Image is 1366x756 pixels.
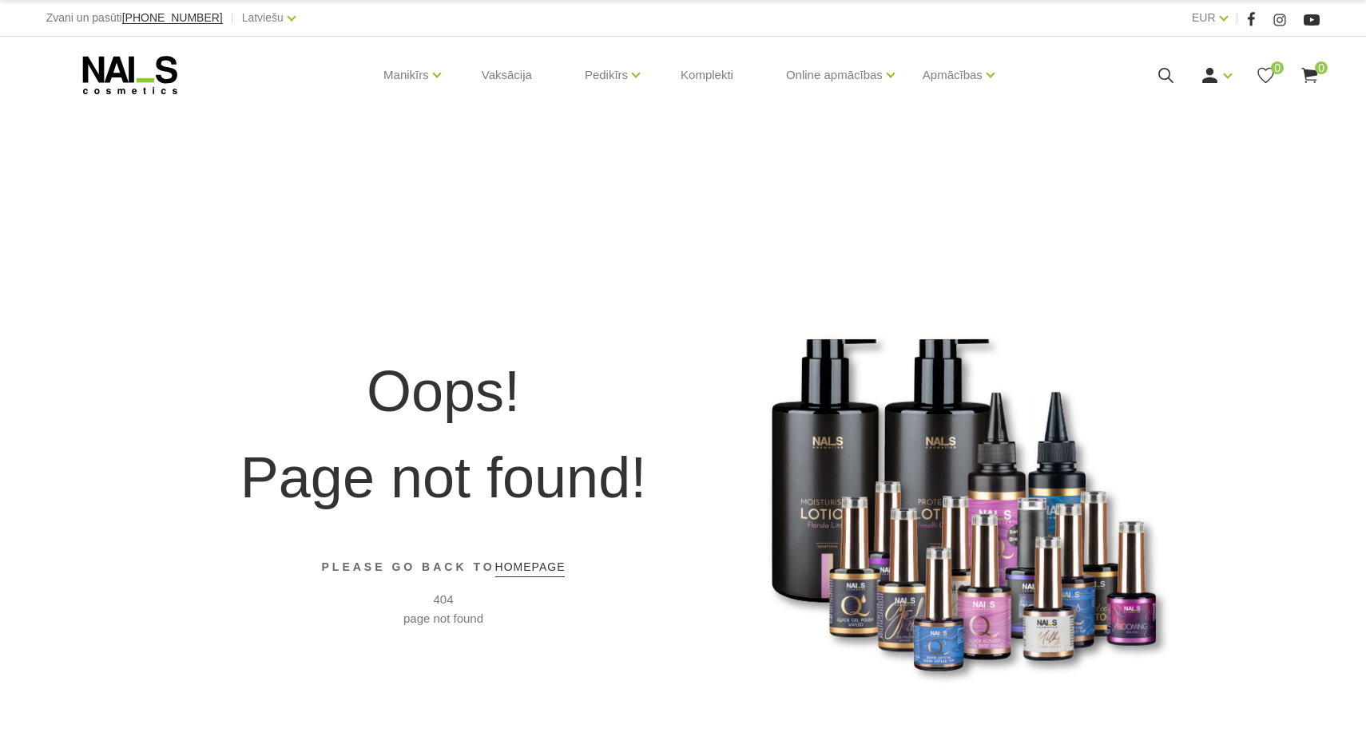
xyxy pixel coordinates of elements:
span: 404 [433,590,453,609]
a: Online apmācības [786,43,883,107]
h1: Oops! [367,351,520,431]
span: [PHONE_NUMBER] [122,11,223,24]
a: 0 [1300,65,1320,85]
span: 0 [1271,61,1284,74]
a: Pedikīrs [585,43,628,107]
p: PLEASE GO BACK TO [322,557,566,577]
a: Vaksācija [469,37,545,113]
h1: Page not found! [240,437,646,517]
a: Manikīrs [383,43,429,107]
a: homepage [495,557,566,577]
a: [PHONE_NUMBER] [122,12,223,24]
a: Apmācības [923,43,983,107]
span: | [231,8,234,28]
span: | [1236,8,1239,28]
a: 0 [1256,65,1276,85]
a: Latviešu [242,8,284,27]
a: EUR [1192,8,1216,27]
div: Zvani un pasūti [46,8,223,28]
span: 0 [1315,61,1328,74]
span: page not found [403,609,483,628]
a: Komplekti [668,37,746,113]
